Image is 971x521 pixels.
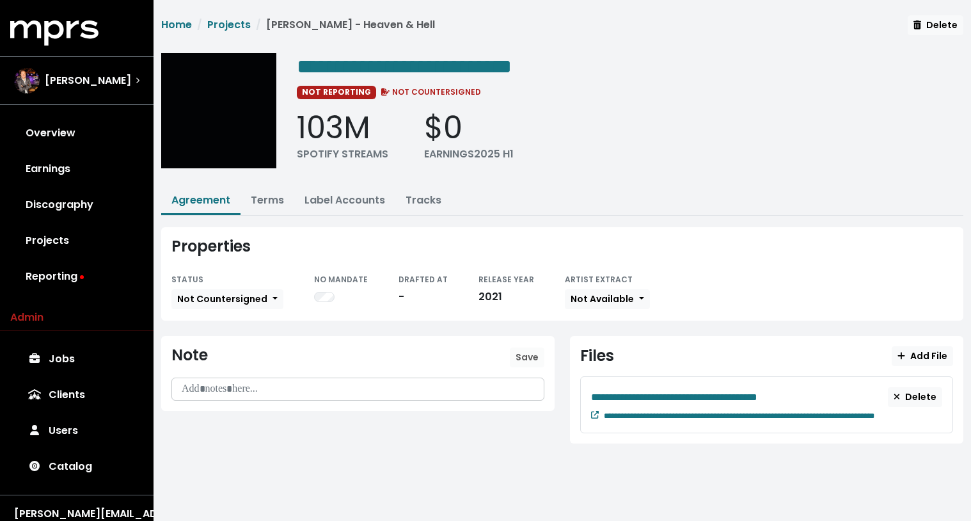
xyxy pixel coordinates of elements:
[161,53,276,168] img: Album cover for this project
[10,151,143,187] a: Earnings
[10,341,143,377] a: Jobs
[908,15,963,35] button: Delete
[399,274,448,285] small: DRAFTED AT
[171,193,230,207] a: Agreement
[171,237,953,256] div: Properties
[478,289,534,305] div: 2021
[171,274,203,285] small: STATUS
[399,289,448,305] div: -
[406,193,441,207] a: Tracks
[161,17,435,43] nav: breadcrumb
[45,73,131,88] span: [PERSON_NAME]
[892,346,953,366] button: Add File
[10,449,143,485] a: Catalog
[297,109,388,147] div: 103M
[14,68,40,93] img: The selected account / producer
[171,346,208,365] div: Note
[894,390,937,403] span: Delete
[10,115,143,151] a: Overview
[424,147,514,162] div: EARNINGS 2025 H1
[297,147,388,162] div: SPOTIFY STREAMS
[297,56,512,77] span: Edit value
[913,19,958,31] span: Delete
[207,17,251,32] a: Projects
[565,289,650,309] button: Not Available
[171,289,283,309] button: Not Countersigned
[604,412,874,420] span: Edit value
[304,193,385,207] a: Label Accounts
[161,17,192,32] a: Home
[10,223,143,259] a: Projects
[251,17,435,33] li: [PERSON_NAME] - Heaven & Hell
[897,349,947,362] span: Add File
[314,274,368,285] small: NO MANDATE
[591,392,757,402] span: Edit value
[571,293,634,305] span: Not Available
[478,274,534,285] small: RELEASE YEAR
[177,293,267,305] span: Not Countersigned
[424,109,514,147] div: $0
[10,187,143,223] a: Discography
[251,193,284,207] a: Terms
[888,387,943,407] button: Delete
[379,86,482,97] span: NOT COUNTERSIGNED
[297,86,376,99] span: NOT REPORTING
[10,259,143,294] a: Reporting
[10,377,143,413] a: Clients
[10,25,99,40] a: mprs logo
[10,413,143,449] a: Users
[580,347,614,365] div: Files
[565,274,633,285] small: ARTIST EXTRACT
